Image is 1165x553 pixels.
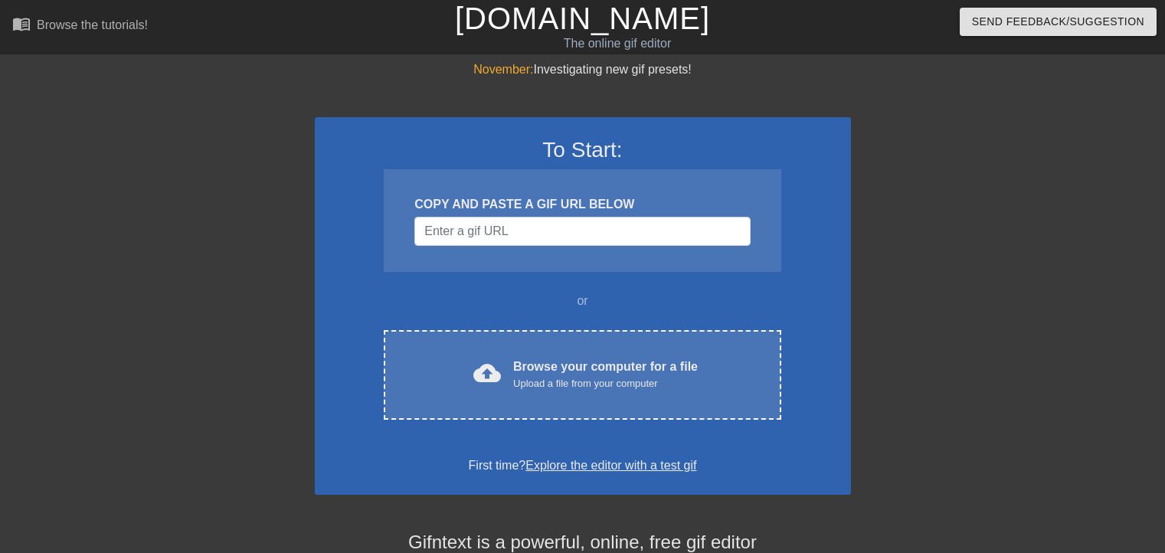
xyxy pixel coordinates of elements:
[355,292,811,310] div: or
[960,8,1157,36] button: Send Feedback/Suggestion
[12,15,148,38] a: Browse the tutorials!
[315,61,851,79] div: Investigating new gif presets!
[473,359,501,387] span: cloud_upload
[473,63,533,76] span: November:
[455,2,710,35] a: [DOMAIN_NAME]
[12,15,31,33] span: menu_book
[525,459,696,472] a: Explore the editor with a test gif
[414,217,750,246] input: Username
[414,195,750,214] div: COPY AND PASTE A GIF URL BELOW
[513,376,698,391] div: Upload a file from your computer
[37,18,148,31] div: Browse the tutorials!
[513,358,698,391] div: Browse your computer for a file
[335,137,831,163] h3: To Start:
[396,34,839,53] div: The online gif editor
[972,12,1144,31] span: Send Feedback/Suggestion
[335,456,831,475] div: First time?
